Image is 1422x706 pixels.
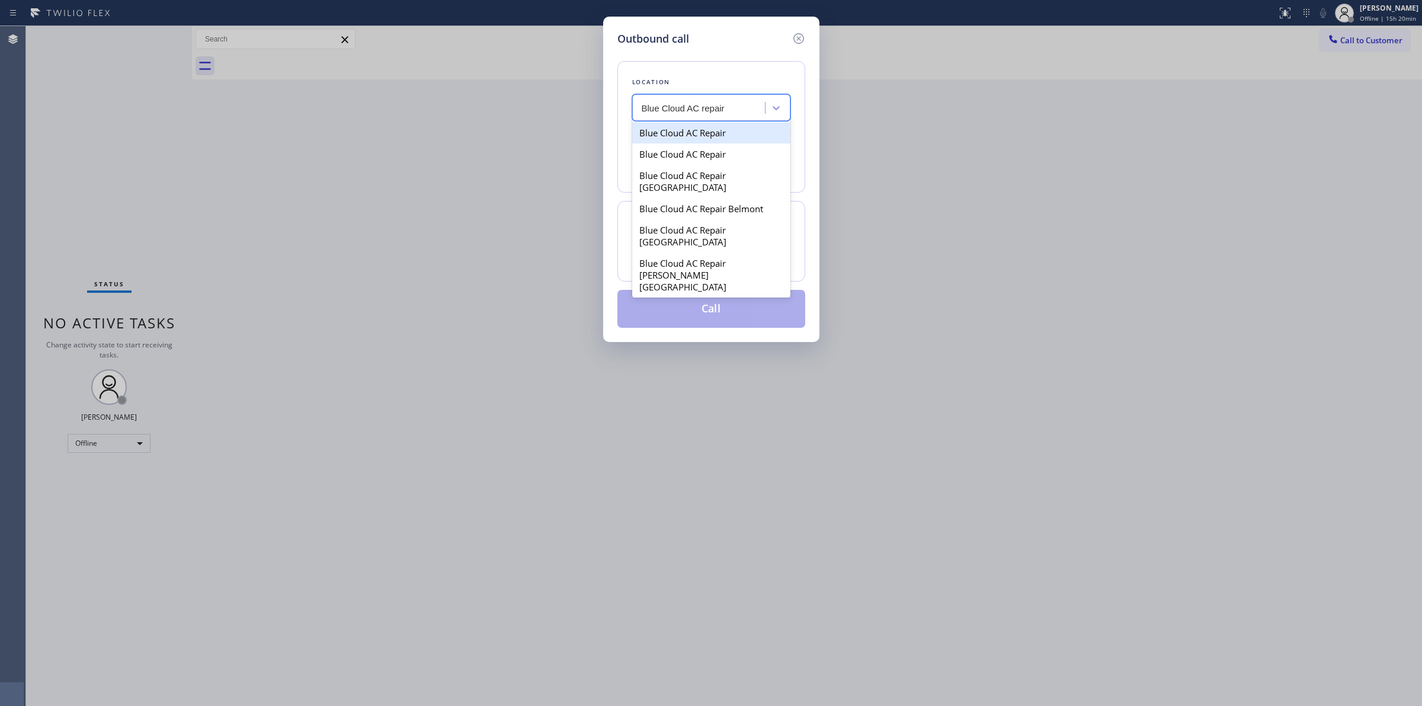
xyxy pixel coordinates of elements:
[632,143,790,165] div: Blue Cloud AC Repair
[632,122,790,143] div: Blue Cloud AC Repair
[632,198,790,219] div: Blue Cloud AC Repair Belmont
[632,76,790,88] div: Location
[632,165,790,198] div: Blue Cloud AC Repair [GEOGRAPHIC_DATA]
[617,31,689,47] h5: Outbound call
[617,290,805,328] button: Call
[632,219,790,253] div: Blue Cloud AC Repair [GEOGRAPHIC_DATA]
[632,253,790,298] div: Blue Cloud AC Repair [PERSON_NAME][GEOGRAPHIC_DATA]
